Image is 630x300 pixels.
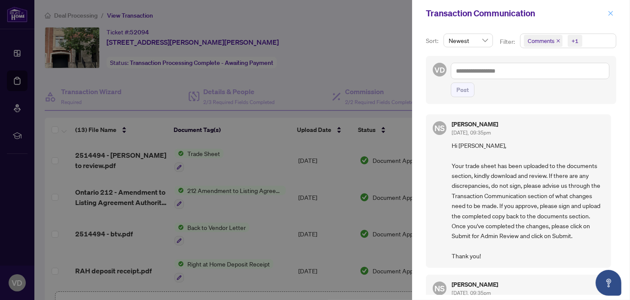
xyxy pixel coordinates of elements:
[452,290,491,296] span: [DATE], 09:35pm
[524,35,563,47] span: Comments
[452,121,498,127] h5: [PERSON_NAME]
[556,39,560,43] span: close
[426,36,440,46] p: Sort:
[596,270,621,296] button: Open asap
[572,37,578,45] div: +1
[451,83,474,97] button: Post
[452,141,604,261] span: Hi [PERSON_NAME], Your trade sheet has been uploaded to the documents section, kindly download an...
[528,37,554,45] span: Comments
[452,282,498,288] h5: [PERSON_NAME]
[500,37,516,46] p: Filter:
[608,10,614,16] span: close
[426,7,605,20] div: Transaction Communication
[434,64,445,76] span: VD
[434,282,445,294] span: NS
[452,129,491,136] span: [DATE], 09:35pm
[434,122,445,134] span: NS
[449,34,488,47] span: Newest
